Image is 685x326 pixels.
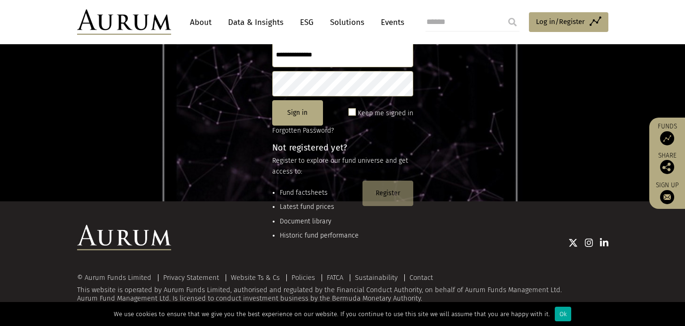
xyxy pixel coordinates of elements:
a: Forgotten Password? [272,127,334,135]
a: Policies [291,273,315,282]
a: Log in/Register [529,12,608,32]
a: Data & Insights [223,14,288,31]
img: Linkedin icon [600,238,608,247]
a: ESG [295,14,318,31]
a: Privacy Statement [163,273,219,282]
img: Aurum Logo [77,225,171,250]
a: Website Ts & Cs [231,273,280,282]
input: Submit [503,13,522,32]
span: Log in/Register [536,16,585,27]
img: Access Funds [660,131,674,145]
a: FATCA [327,273,343,282]
li: Fund factsheets [280,188,359,198]
a: Sustainability [355,273,398,282]
p: Register to explore our fund universe and get access to: [272,156,413,177]
a: Contact [409,273,433,282]
h4: Not registered yet? [272,143,413,152]
button: Register [362,181,413,206]
label: Keep me signed in [358,108,413,119]
li: Document library [280,216,359,227]
a: Funds [654,122,680,145]
div: Ok [555,307,571,321]
a: Sign up [654,181,680,204]
img: Sign up to our newsletter [660,190,674,204]
div: This website is operated by Aurum Funds Limited, authorised and regulated by the Financial Conduc... [77,274,608,302]
img: Instagram icon [585,238,593,247]
button: Sign in [272,100,323,126]
img: Aurum [77,9,171,35]
a: About [185,14,216,31]
div: © Aurum Funds Limited [77,274,156,281]
li: Latest fund prices [280,202,359,212]
div: Share [654,152,680,174]
img: Twitter icon [568,238,578,247]
a: Solutions [325,14,369,31]
img: Share this post [660,160,674,174]
a: Events [376,14,404,31]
